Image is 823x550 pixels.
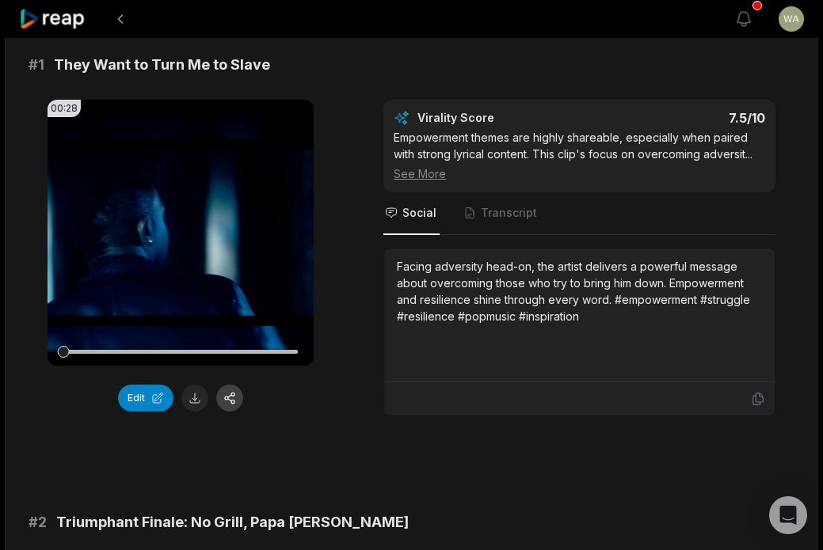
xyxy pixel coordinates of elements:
div: Empowerment themes are highly shareable, especially when paired with strong lyrical content. This... [394,129,765,182]
nav: Tabs [383,192,775,235]
span: # 1 [29,54,44,76]
div: Facing adversity head-on, the artist delivers a powerful message about overcoming those who try t... [397,258,762,324]
button: Edit [118,385,173,412]
span: # 2 [29,511,47,533]
span: Triumphant Finale: No Grill, Papa [PERSON_NAME] [56,511,409,533]
div: See More [394,165,765,182]
span: They Want to Turn Me to Slave [54,54,270,76]
video: Your browser does not support mp4 format. [48,100,314,366]
div: Virality Score [417,110,588,126]
span: Transcript [481,205,537,221]
div: Open Intercom Messenger [769,496,807,534]
span: Social [402,205,436,221]
div: 7.5 /10 [596,110,766,126]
